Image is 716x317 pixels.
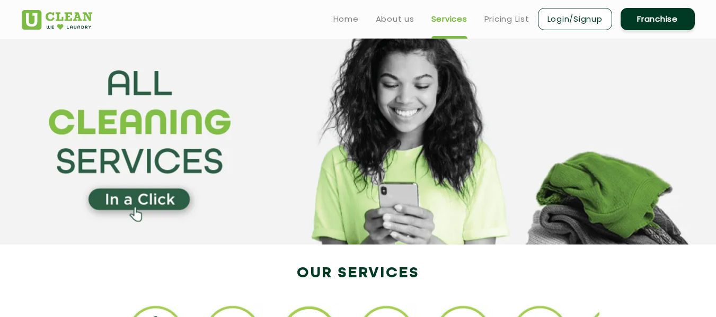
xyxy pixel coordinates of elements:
a: Services [431,13,467,25]
a: Franchise [621,8,695,30]
img: UClean Laundry and Dry Cleaning [22,10,92,30]
a: Login/Signup [538,8,612,30]
a: About us [376,13,414,25]
a: Pricing List [484,13,529,25]
a: Home [333,13,359,25]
